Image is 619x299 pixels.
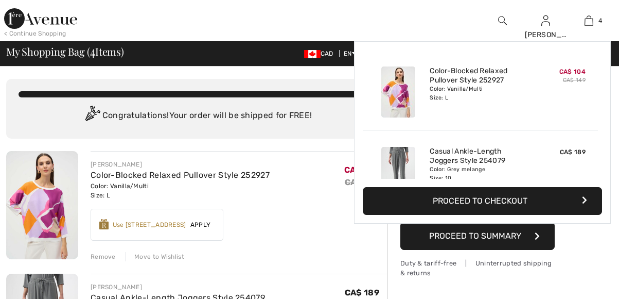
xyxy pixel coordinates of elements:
s: CA$ 149 [345,177,379,187]
div: Use [STREET_ADDRESS] [113,220,186,229]
img: My Info [541,14,550,27]
div: [PERSON_NAME] [525,29,567,40]
div: < Continue Shopping [4,29,66,38]
img: My Bag [585,14,593,27]
img: Congratulation2.svg [82,106,102,126]
span: CA$ 189 [345,288,379,297]
div: Color: Vanilla/Multi Size: L [91,181,270,200]
span: 4 [598,16,602,25]
a: Color-Blocked Relaxed Pullover Style 252927 [430,67,531,85]
span: CA$ 104 [344,165,379,175]
div: Color: Grey melange Size: 10 [430,165,531,182]
span: CAD [304,50,338,57]
span: Apply [186,220,215,229]
span: 4 [90,44,95,57]
img: Canadian Dollar [304,50,321,58]
a: Color-Blocked Relaxed Pullover Style 252927 [91,170,270,180]
img: Reward-Logo.svg [99,219,109,229]
div: Move to Wishlist [126,252,184,261]
div: [PERSON_NAME] [91,160,270,169]
span: Proceed to Summary [429,231,521,241]
a: Sign In [541,15,550,25]
a: 4 [568,14,610,27]
div: Remove [91,252,116,261]
div: Duty & tariff-free | Uninterrupted shipping & returns [400,258,555,278]
img: Casual Ankle-Length Joggers Style 254079 [381,147,415,198]
span: EN [344,50,357,57]
div: Color: Vanilla/Multi Size: L [430,85,531,102]
s: CA$ 149 [563,77,586,84]
span: My Shopping Bag ( Items) [6,46,124,57]
div: Congratulations! Your order will be shipped for FREE! [19,106,375,126]
button: Proceed to Summary [400,222,555,250]
img: 1ère Avenue [4,8,77,29]
button: Proceed to Checkout [363,187,602,215]
img: Color-Blocked Relaxed Pullover Style 252927 [6,151,78,259]
div: [PERSON_NAME] [91,283,265,292]
a: Casual Ankle-Length Joggers Style 254079 [430,147,531,165]
img: search the website [498,14,507,27]
img: Color-Blocked Relaxed Pullover Style 252927 [381,67,415,118]
span: CA$ 104 [559,68,586,75]
span: CA$ 189 [560,148,586,156]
